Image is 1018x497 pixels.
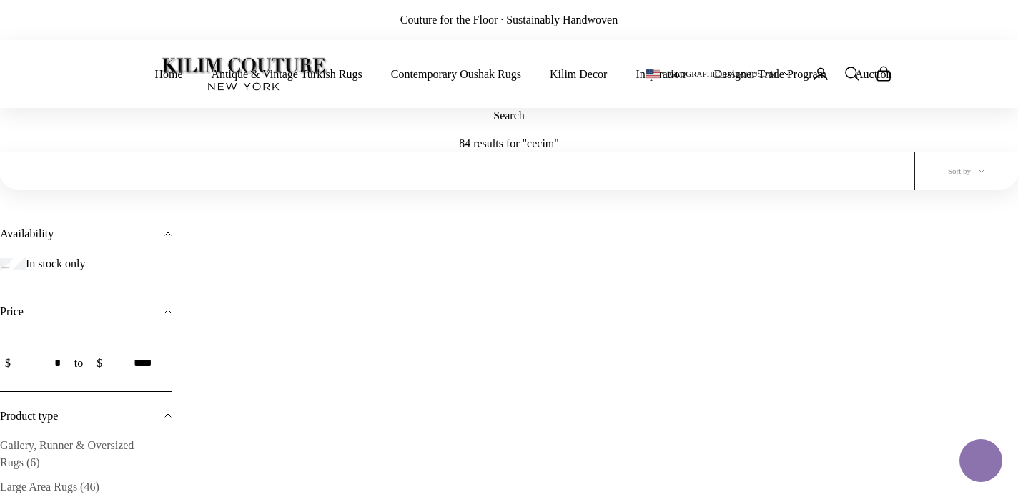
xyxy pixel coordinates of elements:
span: to [74,355,83,372]
p: 84 results for "cecim" [459,135,559,152]
summary: Kilim Decor [550,64,607,84]
inbox-online-store-chat: Shopify online store chat [955,439,1007,486]
button: Sort by [915,152,1018,190]
span: Sort by [948,165,985,177]
img: United States [646,69,660,79]
a: Antique & Vintage Turkish Rugs [212,64,362,84]
label: In stock only [26,255,86,272]
a: Designer Trade Program [714,64,826,84]
button: Change country or currency [646,68,791,80]
a: Contemporary Oushak Rugs [391,64,521,84]
span: $ [97,355,102,372]
h1: Search [459,108,559,124]
nav: Primary navigation [154,64,891,84]
span: $ [5,355,11,372]
nav: Secondary navigation [646,65,892,82]
p: Couture for the Floor · Sustainably Handwoven [400,11,618,29]
a: Auction [855,64,892,84]
a: Inspiration [636,64,685,84]
input: To price [109,355,152,372]
input: From price [18,355,61,372]
img: Logo of Kilim Couture New York [154,40,333,108]
span: [GEOGRAPHIC_DATA] (USD $) [667,68,776,80]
